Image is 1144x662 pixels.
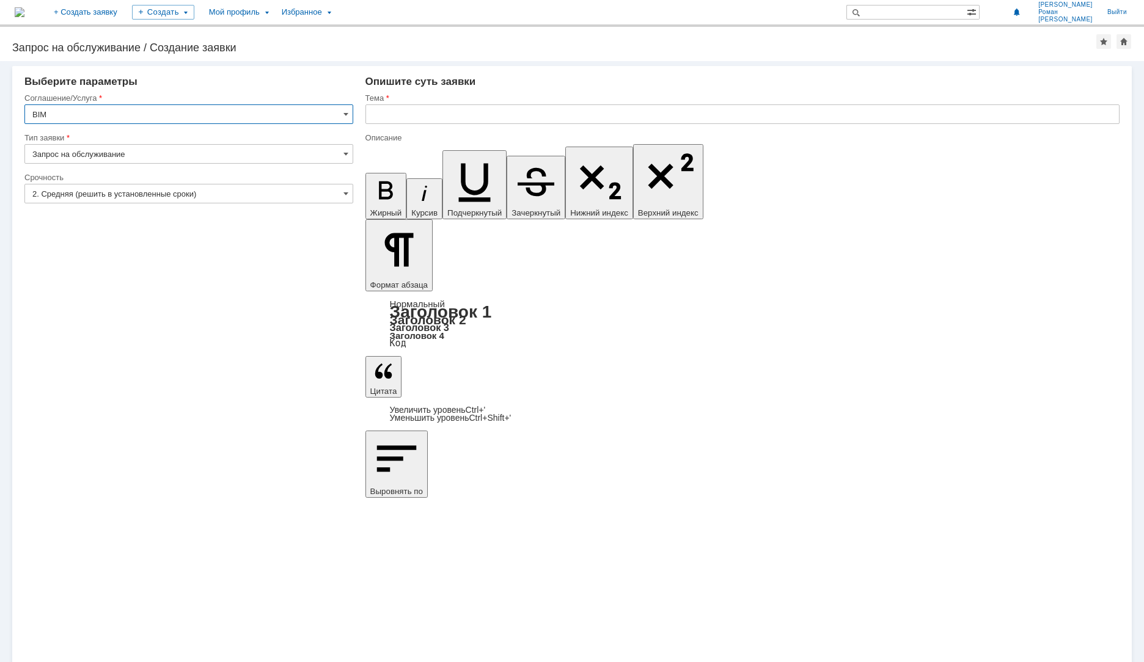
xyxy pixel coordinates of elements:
[370,387,397,396] span: Цитата
[370,208,402,217] span: Жирный
[390,302,492,321] a: Заголовок 1
[24,76,137,87] span: Выберите параметры
[411,208,438,217] span: Курсив
[24,173,351,181] div: Срочность
[512,208,560,217] span: Зачеркнутый
[24,134,351,142] div: Тип заявки
[24,94,351,102] div: Соглашение/Услуга
[390,330,444,341] a: Заголовок 4
[370,280,428,289] span: Формат абзаца
[390,299,445,309] a: Нормальный
[365,94,1117,102] div: Тема
[365,431,428,498] button: Выровнять по
[365,406,1120,422] div: Цитата
[633,144,703,219] button: Верхний индекс
[466,405,486,415] span: Ctrl+'
[370,487,423,496] span: Выровнять по
[1116,34,1131,49] div: Сделать домашней страницей
[967,5,979,17] span: Расширенный поиск
[390,338,406,349] a: Код
[15,7,24,17] a: Перейти на домашнюю страницу
[447,208,502,217] span: Подчеркнутый
[365,219,433,291] button: Формат абзаца
[12,42,1096,54] div: Запрос на обслуживание / Создание заявки
[15,7,24,17] img: logo
[1096,34,1111,49] div: Добавить в избранное
[132,5,194,20] div: Создать
[390,405,486,415] a: Increase
[507,156,565,219] button: Зачеркнутый
[442,150,507,219] button: Подчеркнутый
[1038,16,1093,23] span: [PERSON_NAME]
[406,178,442,219] button: Курсив
[469,413,511,423] span: Ctrl+Shift+'
[365,173,407,219] button: Жирный
[365,300,1120,347] div: Формат абзаца
[390,313,466,327] a: Заголовок 2
[565,147,633,219] button: Нижний индекс
[365,134,1117,142] div: Описание
[365,76,476,87] span: Опишите суть заявки
[1038,1,1093,9] span: [PERSON_NAME]
[570,208,628,217] span: Нижний индекс
[365,356,402,398] button: Цитата
[638,208,698,217] span: Верхний индекс
[1038,9,1093,16] span: Роман
[390,322,449,333] a: Заголовок 3
[390,413,512,423] a: Decrease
